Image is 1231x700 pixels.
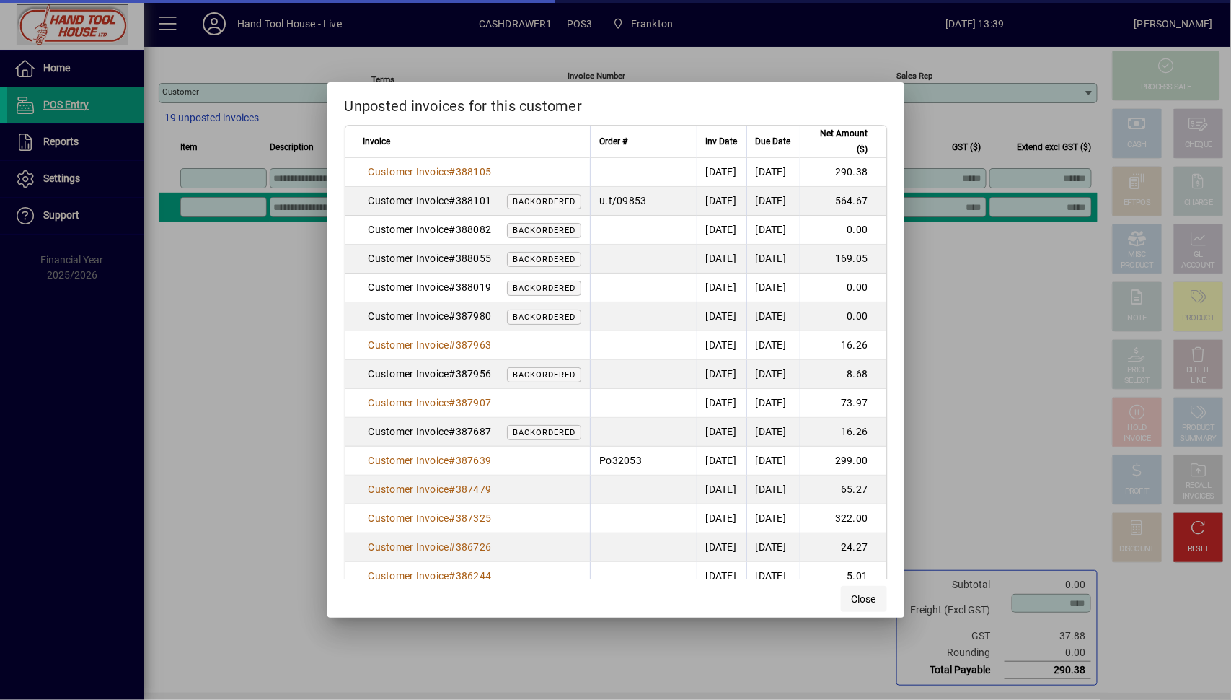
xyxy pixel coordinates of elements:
td: 16.26 [800,331,886,360]
a: Customer Invoice#387907 [363,395,497,411]
td: [DATE] [697,562,746,591]
td: [DATE] [746,533,800,562]
td: [DATE] [746,331,800,360]
span: 386726 [456,541,492,553]
span: Backordered [513,370,575,380]
a: Customer Invoice#387479 [363,481,497,497]
span: Po32053 [599,455,642,466]
td: 65.27 [800,476,886,504]
td: 16.26 [800,418,886,447]
td: 0.00 [800,216,886,245]
span: Backordered [513,197,575,206]
span: Customer Invoice [369,541,449,553]
td: [DATE] [746,245,800,274]
td: [DATE] [746,447,800,476]
td: 24.27 [800,533,886,562]
span: Due Date [756,134,791,149]
span: Customer Invoice [369,339,449,351]
span: Order # [599,134,627,149]
td: [DATE] [697,389,746,418]
span: Backordered [513,255,575,264]
a: Customer Invoice#387325 [363,510,497,526]
span: 387963 [456,339,492,351]
td: [DATE] [697,302,746,331]
td: [DATE] [697,158,746,187]
span: Backordered [513,226,575,235]
td: [DATE] [746,504,800,533]
span: 388105 [456,166,492,178]
span: # [449,166,456,178]
span: Backordered [513,428,575,437]
span: Customer Invoice [369,570,449,582]
td: [DATE] [746,158,800,187]
td: [DATE] [746,302,800,331]
a: Customer Invoice#386244 [363,568,497,584]
td: [DATE] [697,447,746,476]
a: Customer Invoice#388105 [363,164,497,180]
a: Customer Invoice#387639 [363,452,497,468]
span: Backordered [513,312,575,322]
td: [DATE] [746,187,800,216]
td: [DATE] [746,562,800,591]
td: [DATE] [697,331,746,360]
span: Inv Date [706,134,738,149]
td: [DATE] [697,216,746,245]
td: 290.38 [800,158,886,187]
span: Customer Invoice [369,166,449,178]
td: [DATE] [746,418,800,447]
td: [DATE] [697,360,746,389]
span: 387325 [456,512,492,524]
span: # [449,455,456,466]
td: 299.00 [800,447,886,476]
span: Customer Invoice [369,512,449,524]
span: # [449,339,456,351]
td: 8.68 [800,360,886,389]
td: 0.00 [800,274,886,302]
td: [DATE] [697,245,746,274]
span: # [449,541,456,553]
span: 387907 [456,397,492,408]
button: Close [841,586,887,612]
td: [DATE] [697,187,746,216]
span: Customer Invoice [369,484,449,495]
span: Invoice [363,134,391,149]
td: 5.01 [800,562,886,591]
span: Close [852,592,876,607]
td: 322.00 [800,504,886,533]
span: u.t/09853 [599,195,646,206]
span: 387639 [456,455,492,466]
td: [DATE] [697,274,746,302]
td: [DATE] [697,476,746,504]
span: 387479 [456,484,492,495]
span: # [449,484,456,495]
span: Net Amount ($) [809,126,868,157]
td: 564.67 [800,187,886,216]
td: [DATE] [697,418,746,447]
td: [DATE] [746,360,800,389]
td: [DATE] [697,504,746,533]
span: Customer Invoice [369,455,449,466]
span: # [449,570,456,582]
span: # [449,512,456,524]
span: 386244 [456,570,492,582]
td: 0.00 [800,302,886,331]
td: [DATE] [746,476,800,504]
span: Backordered [513,284,575,293]
a: Customer Invoice#386726 [363,539,497,555]
td: [DATE] [697,533,746,562]
td: [DATE] [746,389,800,418]
h2: Unposted invoices for this customer [327,82,904,124]
td: 169.05 [800,245,886,274]
span: # [449,397,456,408]
td: [DATE] [746,274,800,302]
a: Customer Invoice#387963 [363,337,497,353]
td: [DATE] [746,216,800,245]
td: 73.97 [800,389,886,418]
span: Customer Invoice [369,397,449,408]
